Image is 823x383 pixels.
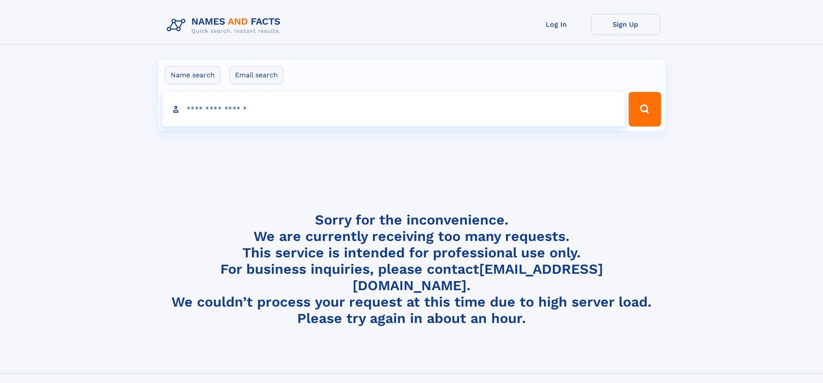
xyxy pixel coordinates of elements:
[165,66,220,84] label: Name search
[522,14,591,35] a: Log In
[353,261,603,294] a: [EMAIL_ADDRESS][DOMAIN_NAME]
[229,66,283,84] label: Email search
[162,92,625,127] input: search input
[163,14,288,37] img: Logo Names and Facts
[591,14,660,35] a: Sign Up
[629,92,661,127] button: Search Button
[163,212,660,327] h4: Sorry for the inconvenience. We are currently receiving too many requests. This service is intend...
